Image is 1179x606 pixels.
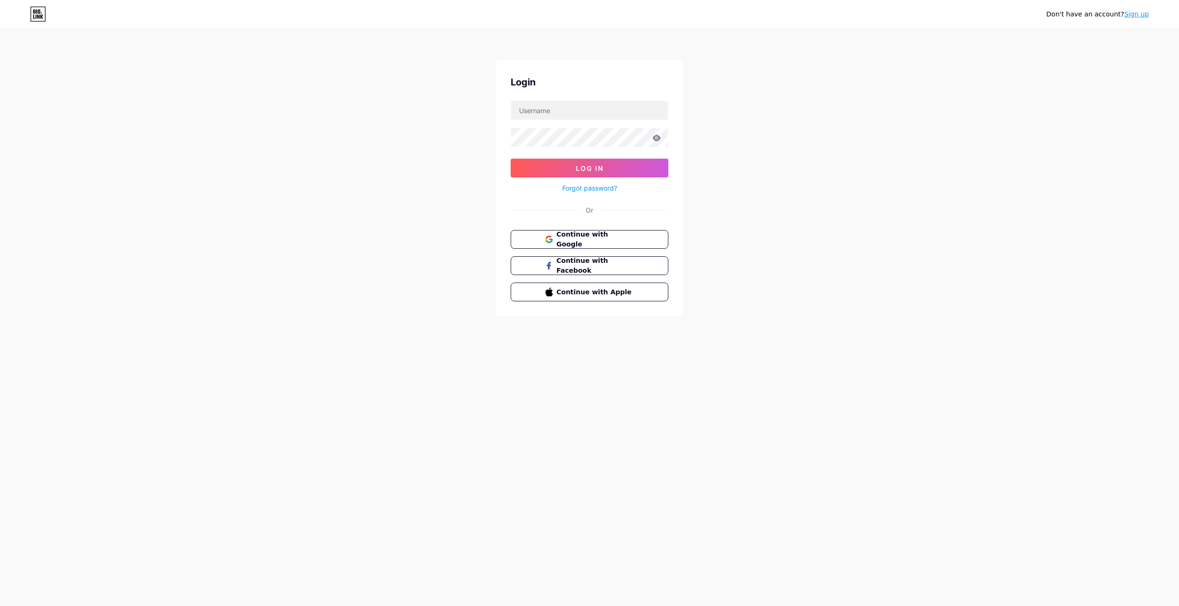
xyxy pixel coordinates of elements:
input: Username [511,101,668,120]
button: Log In [511,159,668,177]
span: Log In [576,164,604,172]
div: Don't have an account? [1046,9,1149,19]
div: Login [511,75,668,89]
a: Sign up [1124,10,1149,18]
span: Continue with Google [557,230,634,249]
span: Continue with Apple [557,287,634,297]
button: Continue with Apple [511,283,668,301]
button: Continue with Google [511,230,668,249]
button: Continue with Facebook [511,256,668,275]
a: Forgot password? [562,183,617,193]
div: Or [586,205,593,215]
span: Continue with Facebook [557,256,634,276]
